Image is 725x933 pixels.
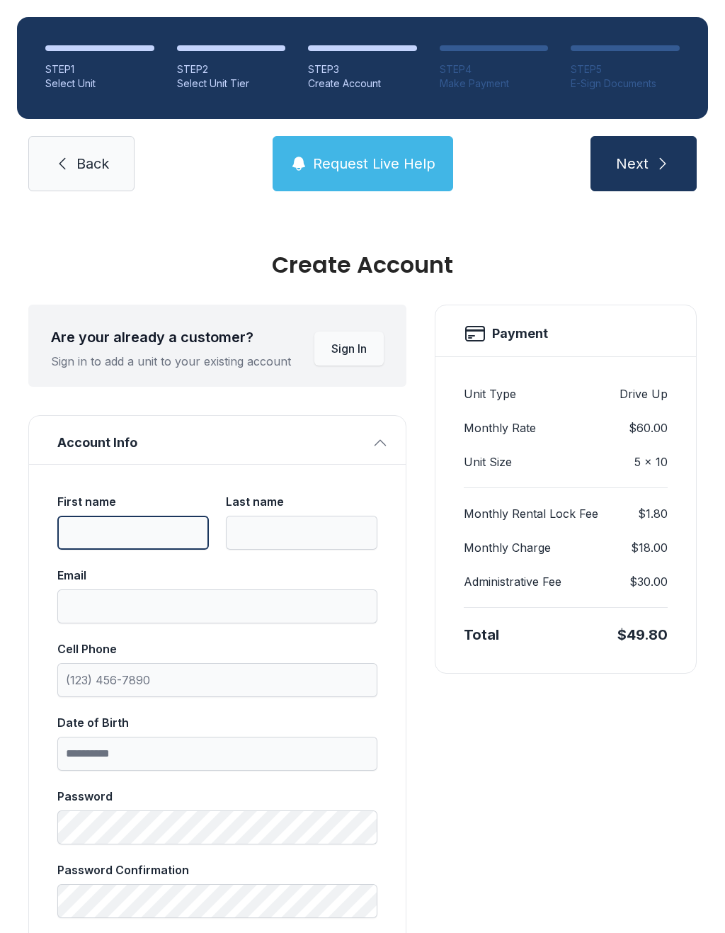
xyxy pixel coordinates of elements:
[57,640,377,657] div: Cell Phone
[57,737,377,771] input: Date of Birth
[57,663,377,697] input: Cell Phone
[57,714,377,731] div: Date of Birth
[620,385,668,402] dd: Drive Up
[308,62,417,77] div: STEP 3
[634,453,668,470] dd: 5 x 10
[57,861,377,878] div: Password Confirmation
[617,625,668,645] div: $49.80
[177,77,286,91] div: Select Unit Tier
[464,505,598,522] dt: Monthly Rental Lock Fee
[464,539,551,556] dt: Monthly Charge
[331,340,367,357] span: Sign In
[57,493,209,510] div: First name
[57,884,377,918] input: Password Confirmation
[51,353,291,370] div: Sign in to add a unit to your existing account
[177,62,286,77] div: STEP 2
[28,254,697,276] div: Create Account
[57,567,377,584] div: Email
[29,416,406,464] button: Account Info
[464,625,499,645] div: Total
[571,77,680,91] div: E-Sign Documents
[440,62,549,77] div: STEP 4
[226,493,377,510] div: Last name
[313,154,435,174] span: Request Live Help
[57,810,377,844] input: Password
[57,788,377,805] div: Password
[226,516,377,550] input: Last name
[440,77,549,91] div: Make Payment
[616,154,649,174] span: Next
[51,327,291,347] div: Are your already a customer?
[308,77,417,91] div: Create Account
[57,433,366,453] span: Account Info
[57,589,377,623] input: Email
[464,453,512,470] dt: Unit Size
[629,573,668,590] dd: $30.00
[571,62,680,77] div: STEP 5
[45,77,154,91] div: Select Unit
[629,419,668,436] dd: $60.00
[45,62,154,77] div: STEP 1
[464,385,516,402] dt: Unit Type
[464,573,561,590] dt: Administrative Fee
[638,505,668,522] dd: $1.80
[57,516,209,550] input: First name
[76,154,109,174] span: Back
[464,419,536,436] dt: Monthly Rate
[631,539,668,556] dd: $18.00
[492,324,548,344] h2: Payment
